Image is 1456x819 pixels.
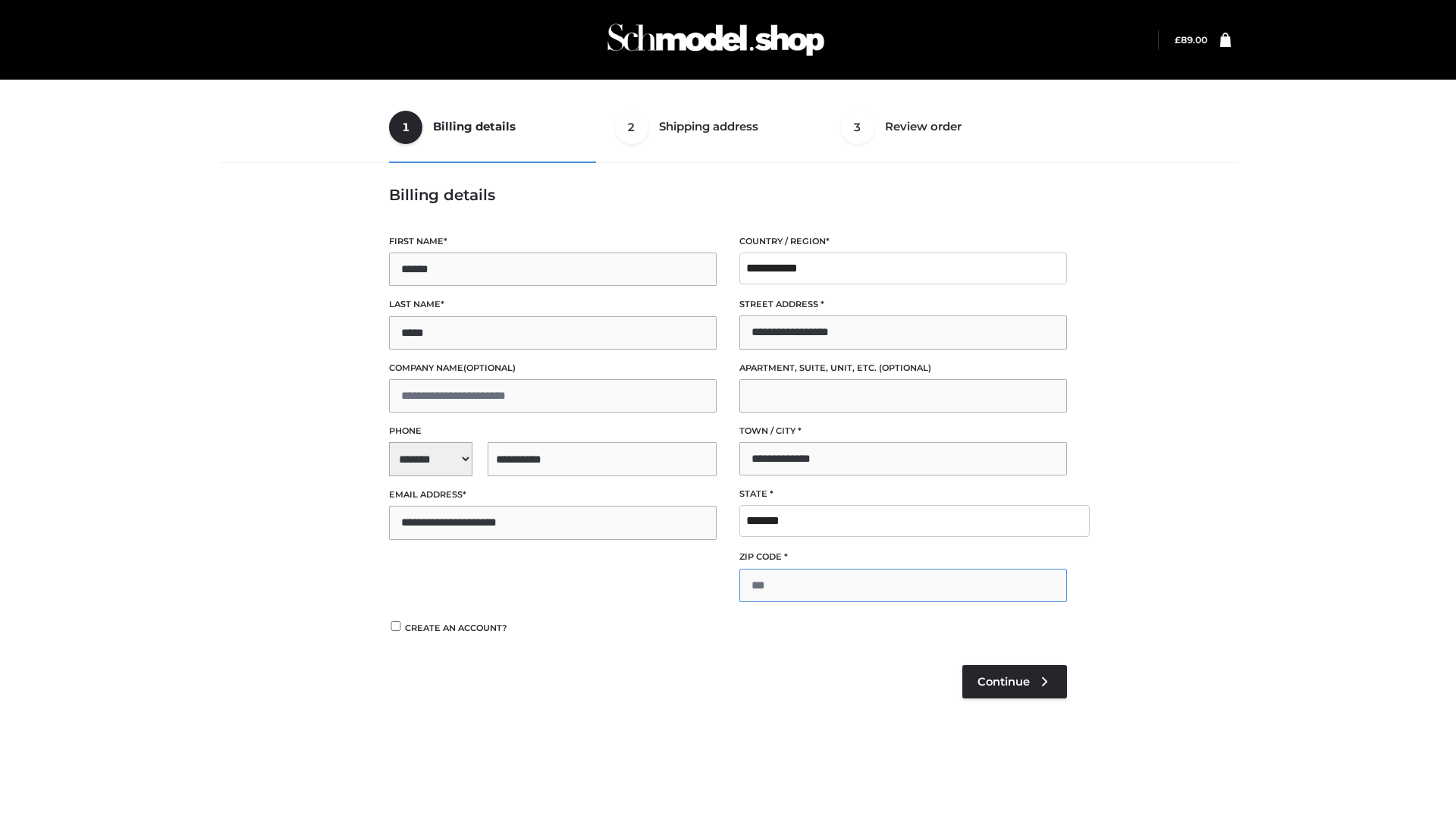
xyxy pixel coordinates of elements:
span: (optional) [463,362,516,373]
a: Continue [962,665,1067,698]
img: Schmodel Admin 964 [602,10,830,70]
label: Company name [389,361,717,375]
label: Phone [389,424,717,438]
label: First name [389,234,717,249]
label: Last name [389,297,717,312]
h3: Billing details [389,186,1067,204]
span: Continue [977,675,1030,689]
label: Email address [389,488,717,502]
label: Street address [739,297,1067,312]
span: £ [1175,34,1181,45]
span: (optional) [879,362,931,373]
a: £89.00 [1175,34,1207,45]
label: ZIP Code [739,550,1067,564]
label: Apartment, suite, unit, etc. [739,361,1067,375]
label: Town / City [739,424,1067,438]
bdi: 89.00 [1175,34,1207,45]
span: Create an account? [405,623,507,633]
input: Create an account? [389,621,403,631]
label: Country / Region [739,234,1067,249]
label: State [739,487,1067,501]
